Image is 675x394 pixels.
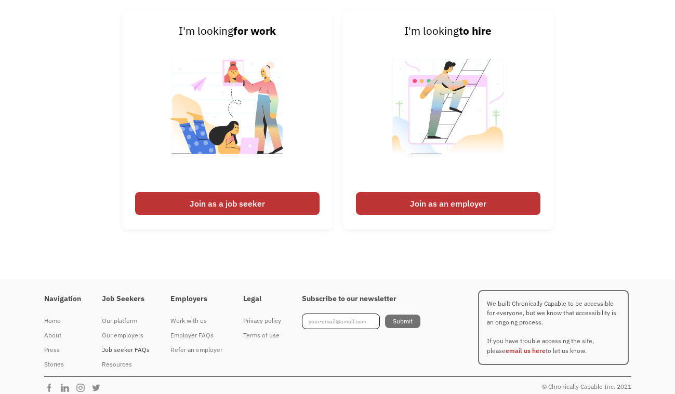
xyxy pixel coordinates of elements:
[243,329,281,342] div: Terms of use
[385,315,420,328] input: Submit
[356,23,540,39] div: I'm looking
[102,343,150,357] a: Job seeker FAQs
[102,344,150,356] div: Job seeker FAQs
[44,358,81,371] div: Stories
[506,347,546,355] a: email us here
[44,343,81,357] a: Press
[75,383,91,393] img: Chronically Capable Instagram Page
[102,358,150,371] div: Resources
[44,383,60,393] img: Chronically Capable Facebook Page
[170,344,222,356] div: Refer an employer
[243,315,281,327] div: Privacy policy
[102,329,150,342] div: Our employers
[135,23,320,39] div: I'm looking
[170,329,222,342] div: Employer FAQs
[170,343,222,357] a: Refer an employer
[478,290,629,365] p: We built Chronically Capable to be accessible for everyone, but we know that accessibility is an ...
[102,314,150,328] a: Our platform
[122,10,333,229] a: I'm lookingfor workJoin as a job seeker
[170,315,222,327] div: Work with us
[44,329,81,342] div: About
[302,314,420,329] form: Footer Newsletter
[102,357,150,372] a: Resources
[44,344,81,356] div: Press
[542,381,631,393] div: © Chronically Capable Inc. 2021
[102,294,150,304] h4: Job Seekers
[459,24,492,38] strong: to hire
[356,192,540,215] div: Join as an employer
[44,314,81,328] a: Home
[243,314,281,328] a: Privacy policy
[343,10,553,229] a: I'm lookingto hireJoin as an employer
[135,192,320,215] div: Join as a job seeker
[243,328,281,343] a: Terms of use
[44,357,81,372] a: Stories
[102,315,150,327] div: Our platform
[44,315,81,327] div: Home
[44,328,81,343] a: About
[163,40,292,187] img: Illustrated image of people looking for work
[60,383,75,393] img: Chronically Capable Linkedin Page
[302,294,420,304] h4: Subscribe to our newsletter
[383,40,513,187] img: Illustrated image of someone looking to hire
[170,314,222,328] a: Work with us
[44,294,81,304] h4: Navigation
[302,314,380,329] input: your-email@email.com
[91,383,107,393] img: Chronically Capable Twitter Page
[233,24,276,38] strong: for work
[102,328,150,343] a: Our employers
[170,294,222,304] h4: Employers
[243,294,281,304] h4: Legal
[170,328,222,343] a: Employer FAQs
